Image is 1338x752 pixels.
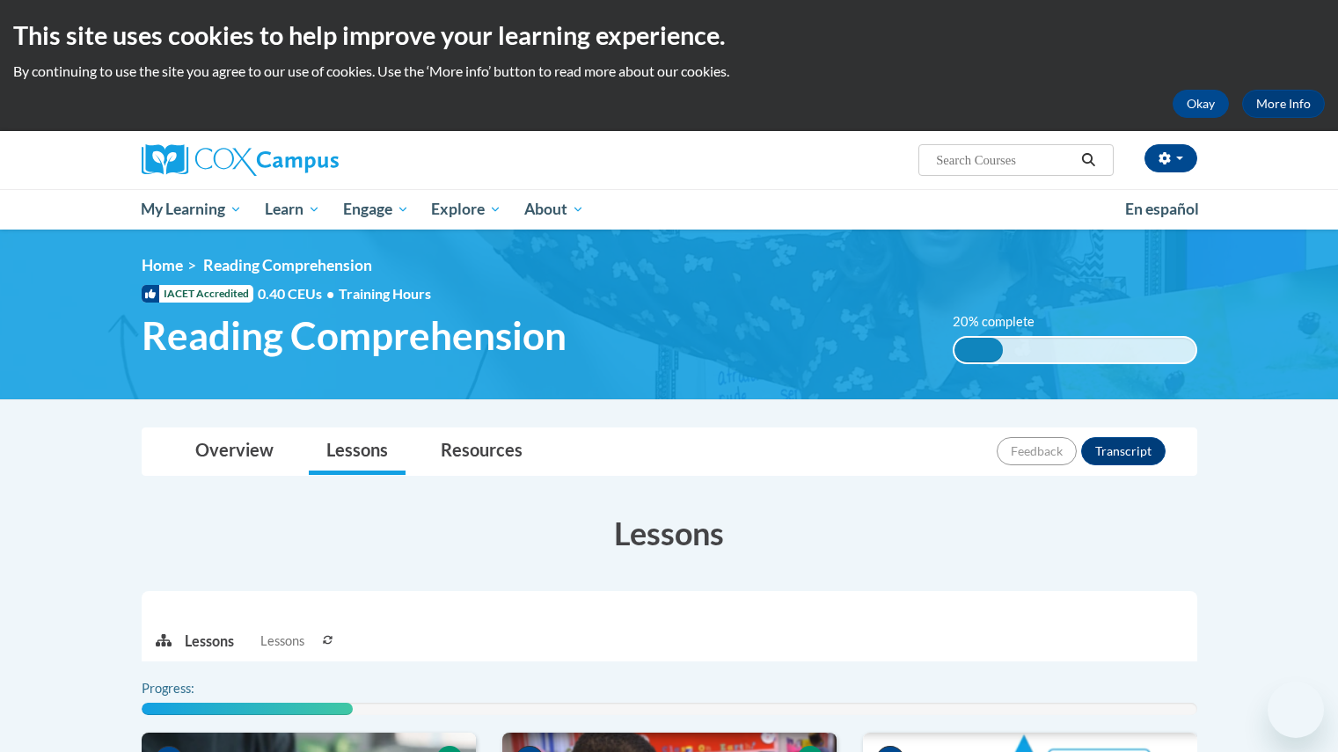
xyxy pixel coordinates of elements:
a: En español [1114,191,1210,228]
a: My Learning [130,189,254,230]
span: 0.40 CEUs [258,284,339,303]
span: About [524,199,584,220]
span: Engage [343,199,409,220]
span: Explore [431,199,501,220]
a: Cox Campus [142,144,476,176]
span: Reading Comprehension [203,256,372,274]
a: Explore [420,189,513,230]
span: My Learning [141,199,242,220]
span: En español [1125,200,1199,218]
h3: Lessons [142,511,1197,555]
p: Lessons [185,632,234,651]
span: Lessons [260,632,304,651]
a: Lessons [309,428,406,475]
button: Okay [1173,90,1229,118]
input: Search Courses [934,150,1075,171]
a: Learn [253,189,332,230]
iframe: Button to launch messaging window [1268,682,1324,738]
a: Engage [332,189,420,230]
img: Cox Campus [142,144,339,176]
a: Resources [423,428,540,475]
button: Account Settings [1144,144,1197,172]
div: Main menu [115,189,1224,230]
span: • [326,285,334,302]
span: IACET Accredited [142,285,253,303]
span: Training Hours [339,285,431,302]
a: About [513,189,596,230]
h2: This site uses cookies to help improve your learning experience. [13,18,1325,53]
a: Overview [178,428,291,475]
p: By continuing to use the site you agree to our use of cookies. Use the ‘More info’ button to read... [13,62,1325,81]
label: Progress: [142,679,243,698]
span: Learn [265,199,320,220]
button: Search [1075,150,1101,171]
div: 20% complete [954,338,1003,362]
button: Feedback [997,437,1077,465]
label: 20% complete [953,312,1054,332]
button: Transcript [1081,437,1166,465]
a: Home [142,256,183,274]
a: More Info [1242,90,1325,118]
span: Reading Comprehension [142,312,567,359]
